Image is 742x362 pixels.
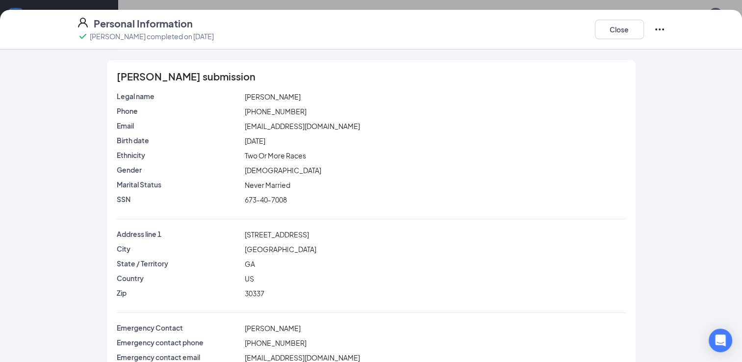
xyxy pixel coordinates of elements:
span: [GEOGRAPHIC_DATA] [245,245,316,254]
p: Country [117,273,241,283]
span: [PHONE_NUMBER] [245,338,307,347]
span: [PERSON_NAME] [245,92,301,101]
p: State / Territory [117,259,241,268]
p: [PERSON_NAME] completed on [DATE] [90,31,214,41]
span: [PERSON_NAME] submission [117,72,256,81]
span: [DEMOGRAPHIC_DATA] [245,166,321,175]
span: Never Married [245,181,290,189]
span: GA [245,259,255,268]
span: [EMAIL_ADDRESS][DOMAIN_NAME] [245,353,360,362]
h4: Personal Information [94,17,193,30]
span: [EMAIL_ADDRESS][DOMAIN_NAME] [245,122,360,130]
button: Close [595,20,644,39]
p: Marital Status [117,180,241,189]
p: Email [117,121,241,130]
span: [DATE] [245,136,265,145]
p: Birth date [117,135,241,145]
p: SSN [117,194,241,204]
p: Emergency Contact [117,323,241,333]
span: 673-40-7008 [245,195,287,204]
span: US [245,274,254,283]
p: Emergency contact email [117,352,241,362]
span: 30337 [245,289,264,298]
p: Address line 1 [117,229,241,239]
p: Gender [117,165,241,175]
span: [PERSON_NAME] [245,324,301,333]
p: Legal name [117,91,241,101]
svg: Ellipses [654,24,665,35]
span: [PHONE_NUMBER] [245,107,307,116]
p: Phone [117,106,241,116]
p: Ethnicity [117,150,241,160]
span: [STREET_ADDRESS] [245,230,309,239]
svg: User [77,17,89,28]
p: City [117,244,241,254]
span: Two Or More Races [245,151,306,160]
p: Zip [117,288,241,298]
div: Open Intercom Messenger [709,329,732,352]
svg: Checkmark [77,30,89,42]
p: Emergency contact phone [117,337,241,347]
